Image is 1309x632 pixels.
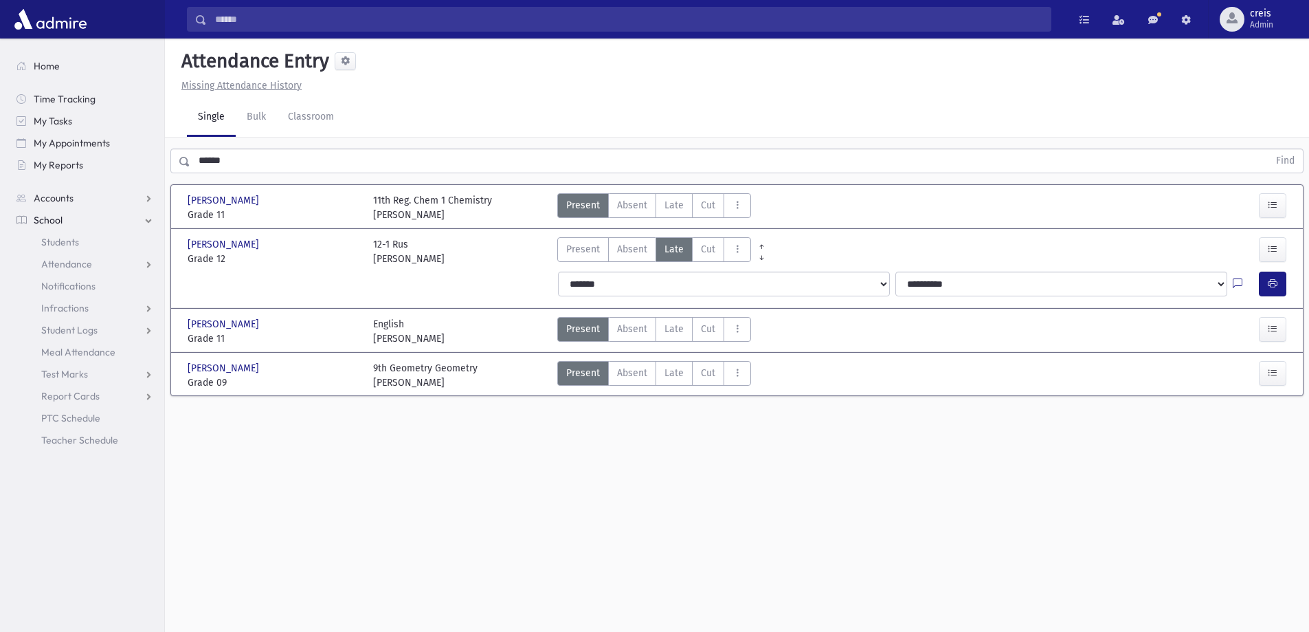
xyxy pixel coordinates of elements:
a: Notifications [5,275,164,297]
span: creis [1250,8,1273,19]
a: Single [187,98,236,137]
a: PTC Schedule [5,407,164,429]
a: My Appointments [5,132,164,154]
span: Report Cards [41,390,100,402]
span: Late [664,198,684,213]
span: My Appointments [34,137,110,149]
span: Grade 12 [188,252,359,266]
span: Absent [617,366,647,380]
span: Attendance [41,258,92,270]
img: AdmirePro [11,6,90,33]
span: Present [566,322,600,336]
span: PTC Schedule [41,412,100,424]
span: Notifications [41,280,96,292]
a: Infractions [5,297,164,319]
a: Attendance [5,253,164,275]
span: Time Tracking [34,93,96,105]
div: 9th Geometry Geometry [PERSON_NAME] [373,361,478,390]
span: My Tasks [34,115,72,127]
a: Accounts [5,187,164,209]
a: Test Marks [5,363,164,385]
span: Cut [701,198,715,213]
span: Students [41,236,79,248]
div: English [PERSON_NAME] [373,317,445,346]
span: My Reports [34,159,83,171]
span: Cut [701,242,715,257]
div: AttTypes [557,193,751,222]
span: Absent [617,322,647,336]
span: Admin [1250,19,1273,30]
span: Absent [617,198,647,213]
a: Missing Attendance History [176,80,302,91]
span: Student Logs [41,324,98,336]
a: Bulk [236,98,277,137]
a: Meal Attendance [5,341,164,363]
span: Late [664,322,684,336]
a: Home [5,55,164,77]
span: Present [566,242,600,257]
span: Home [34,60,60,72]
div: 12-1 Rus [PERSON_NAME] [373,237,445,266]
span: Accounts [34,192,74,204]
span: [PERSON_NAME] [188,237,262,252]
a: My Reports [5,154,164,176]
a: School [5,209,164,231]
a: Time Tracking [5,88,164,110]
span: Absent [617,242,647,257]
div: AttTypes [557,361,751,390]
span: [PERSON_NAME] [188,193,262,208]
span: Cut [701,366,715,380]
span: Present [566,366,600,380]
a: Students [5,231,164,253]
span: Present [566,198,600,213]
span: [PERSON_NAME] [188,361,262,375]
h5: Attendance Entry [176,50,329,73]
span: Teacher Schedule [41,434,118,446]
span: Late [664,242,684,257]
u: Missing Attendance History [181,80,302,91]
a: My Tasks [5,110,164,132]
span: Meal Attendance [41,346,115,358]
span: Grade 11 [188,208,359,222]
span: Grade 09 [188,375,359,390]
div: AttTypes [557,317,751,346]
a: Classroom [277,98,345,137]
span: Cut [701,322,715,336]
input: Search [207,7,1051,32]
div: 11th Reg. Chem 1 Chemistry [PERSON_NAME] [373,193,492,222]
span: [PERSON_NAME] [188,317,262,331]
span: Late [664,366,684,380]
a: Teacher Schedule [5,429,164,451]
a: Report Cards [5,385,164,407]
div: AttTypes [557,237,751,266]
span: Grade 11 [188,331,359,346]
button: Find [1268,149,1303,173]
a: Student Logs [5,319,164,341]
span: School [34,214,63,226]
span: Infractions [41,302,89,314]
span: Test Marks [41,368,88,380]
